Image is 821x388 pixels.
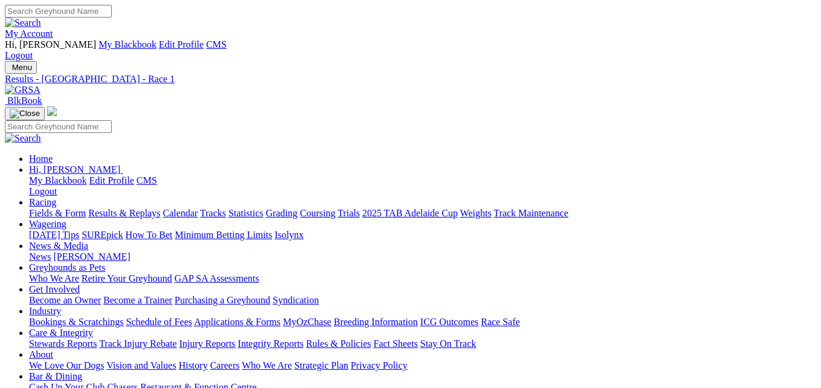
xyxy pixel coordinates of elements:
a: BlkBook [5,95,42,106]
a: Grading [266,208,297,218]
span: Hi, [PERSON_NAME] [5,39,96,50]
a: Care & Integrity [29,328,93,338]
a: My Account [5,28,53,39]
a: Become a Trainer [103,295,172,305]
div: Care & Integrity [29,338,807,349]
a: Breeding Information [334,317,418,327]
img: Close [10,109,40,118]
a: We Love Our Dogs [29,360,104,370]
a: Coursing [300,208,336,218]
a: Track Maintenance [494,208,568,218]
a: Bar & Dining [29,371,82,381]
button: Toggle navigation [5,61,37,74]
div: My Account [5,39,807,61]
div: Wagering [29,230,807,241]
img: logo-grsa-white.png [47,106,57,116]
a: Fields & Form [29,208,86,218]
a: Edit Profile [89,175,134,186]
input: Search [5,5,112,18]
a: History [178,360,207,370]
a: Who We Are [29,273,79,283]
a: Isolynx [274,230,303,240]
button: Toggle navigation [5,107,45,120]
a: Rules & Policies [306,338,371,349]
a: Syndication [273,295,319,305]
a: Weights [460,208,492,218]
div: Industry [29,317,807,328]
a: MyOzChase [283,317,331,327]
a: CMS [206,39,227,50]
a: Get Involved [29,284,80,294]
a: Vision and Values [106,360,176,370]
div: About [29,360,807,371]
a: Minimum Betting Limits [175,230,272,240]
a: News [29,251,51,262]
a: Strategic Plan [294,360,348,370]
a: Careers [210,360,239,370]
a: Logout [5,50,33,60]
a: Bookings & Scratchings [29,317,123,327]
a: Industry [29,306,61,316]
a: Purchasing a Greyhound [175,295,270,305]
a: Logout [29,186,57,196]
a: Results - [GEOGRAPHIC_DATA] - Race 1 [5,74,807,85]
a: Applications & Forms [194,317,281,327]
input: Search [5,120,112,133]
a: Wagering [29,219,67,229]
div: Greyhounds as Pets [29,273,807,284]
a: [PERSON_NAME] [53,251,130,262]
a: Statistics [229,208,264,218]
a: [DATE] Tips [29,230,79,240]
a: Privacy Policy [351,360,407,370]
a: My Blackbook [99,39,157,50]
a: Integrity Reports [238,338,303,349]
div: Racing [29,208,807,219]
span: BlkBook [7,95,42,106]
a: Racing [29,197,56,207]
a: 2025 TAB Adelaide Cup [362,208,458,218]
a: Become an Owner [29,295,101,305]
a: Greyhounds as Pets [29,262,105,273]
a: My Blackbook [29,175,87,186]
span: Menu [12,63,32,72]
a: About [29,349,53,360]
img: Search [5,18,41,28]
a: Trials [337,208,360,218]
a: Stewards Reports [29,338,97,349]
a: Schedule of Fees [126,317,192,327]
a: CMS [137,175,157,186]
div: News & Media [29,251,807,262]
a: Home [29,154,53,164]
a: Race Safe [481,317,519,327]
a: Track Injury Rebate [99,338,177,349]
a: Edit Profile [159,39,204,50]
a: Retire Your Greyhound [82,273,172,283]
a: Stay On Track [420,338,476,349]
a: SUREpick [82,230,123,240]
div: Get Involved [29,295,807,306]
a: GAP SA Assessments [175,273,259,283]
img: Search [5,133,41,144]
a: News & Media [29,241,88,251]
a: Hi, [PERSON_NAME] [29,164,123,175]
span: Hi, [PERSON_NAME] [29,164,120,175]
a: Fact Sheets [374,338,418,349]
img: GRSA [5,85,41,95]
a: Who We Are [242,360,292,370]
a: Calendar [163,208,198,218]
a: Injury Reports [179,338,235,349]
a: Tracks [200,208,226,218]
a: Results & Replays [88,208,160,218]
div: Hi, [PERSON_NAME] [29,175,807,197]
a: ICG Outcomes [420,317,478,327]
a: How To Bet [126,230,173,240]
